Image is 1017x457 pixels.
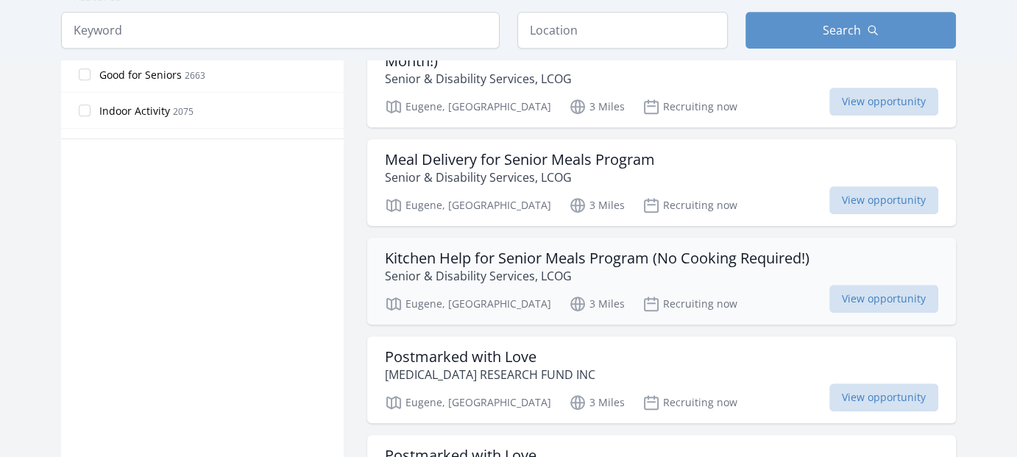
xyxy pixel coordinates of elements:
[569,394,625,411] p: 3 Miles
[569,295,625,313] p: 3 Miles
[79,68,91,80] input: Good for Seniors 2663
[385,196,551,214] p: Eugene, [GEOGRAPHIC_DATA]
[99,104,170,118] span: Indoor Activity
[367,139,956,226] a: Meal Delivery for Senior Meals Program Senior & Disability Services, LCOG Eugene, [GEOGRAPHIC_DAT...
[829,88,938,116] span: View opportunity
[385,295,551,313] p: Eugene, [GEOGRAPHIC_DATA]
[642,394,737,411] p: Recruiting now
[385,98,551,116] p: Eugene, [GEOGRAPHIC_DATA]
[367,238,956,325] a: Kitchen Help for Senior Meals Program (No Cooking Required!) Senior & Disability Services, LCOG E...
[569,196,625,214] p: 3 Miles
[517,12,728,49] input: Location
[385,267,809,285] p: Senior & Disability Services, LCOG
[642,196,737,214] p: Recruiting now
[829,383,938,411] span: View opportunity
[385,394,551,411] p: Eugene, [GEOGRAPHIC_DATA]
[745,12,956,49] button: Search
[829,285,938,313] span: View opportunity
[385,366,595,383] p: [MEDICAL_DATA] RESEARCH FUND INC
[367,336,956,423] a: Postmarked with Love [MEDICAL_DATA] RESEARCH FUND INC Eugene, [GEOGRAPHIC_DATA] 3 Miles Recruitin...
[385,348,595,366] h3: Postmarked with Love
[367,23,956,127] a: Volunteer Bill Pay Assistant - [US_STATE] Money Management Program (Once Per Month!) Senior & Dis...
[385,169,655,186] p: Senior & Disability Services, LCOG
[385,151,655,169] h3: Meal Delivery for Senior Meals Program
[79,104,91,116] input: Indoor Activity 2075
[385,249,809,267] h3: Kitchen Help for Senior Meals Program (No Cooking Required!)
[185,69,205,82] span: 2663
[642,295,737,313] p: Recruiting now
[823,21,861,39] span: Search
[99,68,182,82] span: Good for Seniors
[569,98,625,116] p: 3 Miles
[829,186,938,214] span: View opportunity
[61,12,500,49] input: Keyword
[385,70,938,88] p: Senior & Disability Services, LCOG
[642,98,737,116] p: Recruiting now
[173,105,194,118] span: 2075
